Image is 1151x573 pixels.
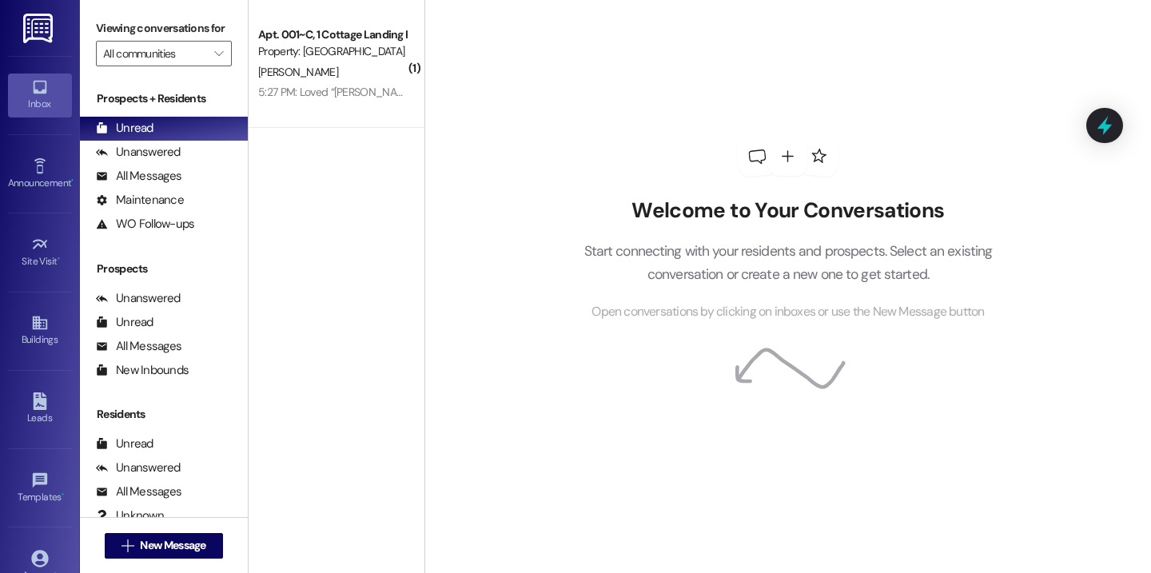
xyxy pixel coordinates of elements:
[96,314,153,331] div: Unread
[80,261,248,277] div: Prospects
[96,192,184,209] div: Maintenance
[96,338,181,355] div: All Messages
[96,144,181,161] div: Unanswered
[96,436,153,452] div: Unread
[96,216,194,233] div: WO Follow-ups
[96,362,189,379] div: New Inbounds
[96,120,153,137] div: Unread
[96,168,181,185] div: All Messages
[23,14,56,43] img: ResiDesk Logo
[8,388,72,431] a: Leads
[96,483,181,500] div: All Messages
[80,90,248,107] div: Prospects + Residents
[258,26,406,43] div: Apt. 001~C, 1 Cottage Landing Properties LLC
[121,539,133,552] i: 
[560,198,1017,224] h2: Welcome to Your Conversations
[214,47,223,60] i: 
[80,406,248,423] div: Residents
[8,309,72,352] a: Buildings
[105,533,223,559] button: New Message
[71,175,74,186] span: •
[62,489,64,500] span: •
[560,240,1017,285] p: Start connecting with your residents and prospects. Select an existing conversation or create a n...
[103,41,206,66] input: All communities
[8,467,72,510] a: Templates •
[96,507,164,524] div: Unknown
[258,43,406,60] div: Property: [GEOGRAPHIC_DATA] [GEOGRAPHIC_DATA]
[591,302,984,322] span: Open conversations by clicking on inboxes or use the New Message button
[258,65,338,79] span: [PERSON_NAME]
[96,290,181,307] div: Unanswered
[96,460,181,476] div: Unanswered
[140,537,205,554] span: New Message
[96,16,232,41] label: Viewing conversations for
[8,74,72,117] a: Inbox
[8,231,72,274] a: Site Visit •
[58,253,60,265] span: •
